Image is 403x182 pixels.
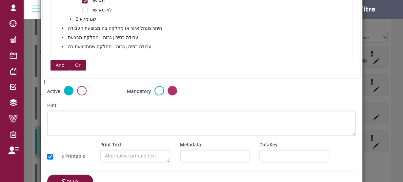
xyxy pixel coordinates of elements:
label: Print Text [100,141,121,148]
span: caret-down [61,27,64,30]
span: 2 שם מלא [76,16,96,22]
label: Is Printable [54,152,85,159]
label: Active [47,88,60,95]
span: caret-down [61,45,64,48]
label: DataKey [259,141,277,148]
span: היתר מנהל אזור או מחלקה בה מבוצעת העבודה [68,25,162,31]
label: Hint [47,101,56,109]
label: Mandatory [127,88,151,95]
span: עבודה בסיכון גבוה - מחלקה מבצעת [68,34,138,40]
span: היתר מנהל אזור או מחלקה בה מבוצעת העבודה [67,24,163,32]
span: Or [75,62,81,69]
label: Metadata [180,141,201,148]
span: לא מאושר [91,7,112,13]
span: And [56,62,65,69]
span: 2 שם מלא [74,15,97,23]
span: plus [42,80,47,84]
span: לא מאושר [90,6,113,14]
span: עבודה בסיכון גבוה - מחלקה שמתבצעת בה [68,43,151,49]
span: עבודה בסיכון גבוה - מחלקה מבצעת [67,33,140,41]
span: עבודה בסיכון גבוה - מחלקה שמתבצעת בה [67,43,153,50]
span: caret-down [69,17,72,21]
span: caret-down [61,36,64,39]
